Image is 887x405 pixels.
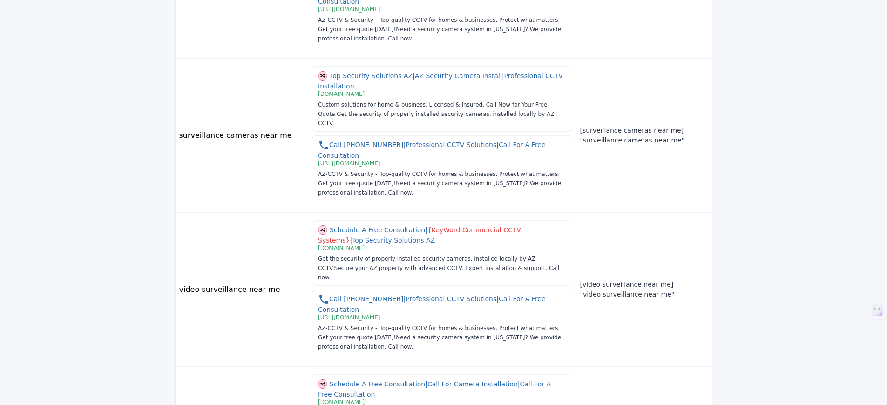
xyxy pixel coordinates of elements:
[350,236,352,244] span: |
[176,213,312,367] td: video surveillance near me
[330,226,427,234] span: Schedule A Free Consultation
[332,265,334,271] span: .
[318,111,555,127] span: Get the security of properly installed security cameras, installed locally by AZ CCTV
[318,180,561,196] span: Need a security camera system in [US_STATE]? We provide professional installation. Call now.
[318,334,561,350] span: Need a security camera system in [US_STATE]? We provide professional installation. Call now.
[318,379,327,388] span: Show different combination
[403,141,406,148] span: |
[580,126,708,135] p: [surveillance cameras near me]
[318,141,341,148] span: Call
[425,380,427,388] span: |
[176,59,312,213] td: surveillance cameras near me
[318,71,327,80] span: Show different combination
[413,72,415,80] span: |
[425,226,427,234] span: |
[318,379,327,389] img: shuffle.svg
[318,325,560,341] span: Top-quality CCTV for homes & businesses. Protect what matters. Get your free quote [DATE]!
[352,236,435,244] span: Top Security Solutions AZ
[344,141,406,148] span: [PHONE_NUMBER]
[415,72,504,80] span: AZ Security Camera Install
[502,72,504,80] span: |
[518,380,520,388] span: |
[580,280,708,290] p: [video surveillance near me]
[318,6,380,13] span: [URL][DOMAIN_NAME]
[335,111,337,117] span: .
[496,295,499,303] span: |
[318,295,341,303] span: Call
[318,17,560,33] span: Top-quality CCTV for homes & businesses. Protect what matters. Get your free quote [DATE]!
[318,256,535,271] span: Get the security of properly installed security cameras, installed locally by AZ CCTV
[330,72,415,80] span: Top Security Solutions AZ
[427,380,520,388] span: Call For Camera Installation
[318,101,547,117] span: Custom solutions for home & business. Licensed & Insured. Call Now for Your Free Quote
[580,290,708,299] p: "video surveillance near me"
[318,26,561,42] span: Need a security camera system in [US_STATE]? We provide professional installation. Call now.
[318,71,327,81] img: shuffle.svg
[318,160,380,167] span: [URL][DOMAIN_NAME]
[330,380,427,388] span: Schedule A Free Consultation
[332,120,334,127] span: .
[318,225,327,234] span: Show different combination
[403,295,406,303] span: |
[318,17,377,23] span: AZ-CCTV & Security -
[318,171,377,177] span: AZ-CCTV & Security -
[318,265,559,281] span: Secure your AZ property with advanced CCTV. Expert installation & support. Call now.
[318,225,327,235] img: shuffle.svg
[344,295,406,303] span: [PHONE_NUMBER]
[406,295,499,303] span: Professional CCTV Solutions
[496,141,499,148] span: |
[318,325,377,331] span: AZ-CCTV & Security -
[318,91,365,97] span: [DOMAIN_NAME]
[318,171,560,187] span: Top-quality CCTV for homes & businesses. Protect what matters. Get your free quote [DATE]!
[406,141,499,148] span: Professional CCTV Solutions
[318,314,380,321] span: [URL][DOMAIN_NAME]
[318,72,563,90] span: Professional CCTV Installation
[318,226,521,244] span: {KeyWord:Commercial CCTV Systems}
[318,245,365,251] span: [DOMAIN_NAME]
[580,135,708,145] p: "surveillance cameras near me"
